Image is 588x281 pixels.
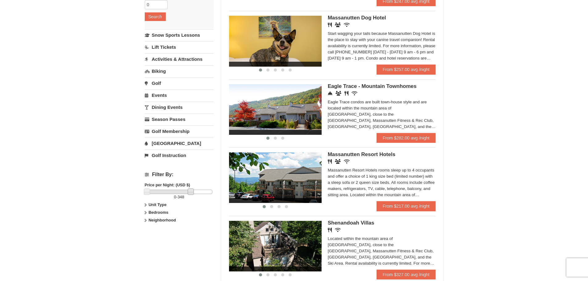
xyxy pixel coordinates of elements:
[328,15,386,21] span: Massanutten Dog Hotel
[328,99,436,130] div: Eagle Trace condos are built town-house style and are located within the mountain area of [GEOGRA...
[328,31,436,61] div: Start wagging your tails because Massanutten Dog Hotel is the place to stay with your canine trav...
[344,23,350,27] i: Wireless Internet (free)
[148,218,176,222] strong: Neighborhood
[335,23,341,27] i: Banquet Facilities
[328,23,332,27] i: Restaurant
[377,133,436,143] a: From $282.00 avg /night
[328,167,436,198] div: Massanutten Resort Hotels rooms sleep up to 4 occupants and offer a choice of 1 king size bed (li...
[145,194,214,200] label: -
[328,151,395,157] span: Massanutten Resort Hotels
[344,159,350,164] i: Wireless Internet (free)
[328,220,374,226] span: Shenandoah Villas
[352,91,357,96] i: Wireless Internet (free)
[145,89,214,101] a: Events
[145,101,214,113] a: Dining Events
[145,138,214,149] a: [GEOGRAPHIC_DATA]
[328,91,332,96] i: Concierge Desk
[328,159,332,164] i: Restaurant
[328,83,417,89] span: Eagle Trace - Mountain Townhomes
[148,202,166,207] strong: Unit Type
[328,236,436,267] div: Located within the mountain area of [GEOGRAPHIC_DATA], close to the [GEOGRAPHIC_DATA], Massanutte...
[145,41,214,53] a: Lift Tickets
[328,228,332,232] i: Restaurant
[148,210,168,215] strong: Bedrooms
[145,126,214,137] a: Golf Membership
[177,195,184,199] span: 348
[145,183,190,187] strong: Price per Night: (USD $)
[377,270,436,279] a: From $327.00 avg /night
[145,12,166,21] button: Search
[145,53,214,65] a: Activities & Attractions
[335,159,341,164] i: Banquet Facilities
[145,114,214,125] a: Season Passes
[336,91,341,96] i: Conference Facilities
[335,228,341,232] i: Wireless Internet (free)
[145,172,214,177] h4: Filter By:
[377,201,436,211] a: From $217.00 avg /night
[174,195,176,199] span: 0
[145,65,214,77] a: Biking
[145,77,214,89] a: Golf
[344,91,348,96] i: Restaurant
[145,150,214,161] a: Golf Instruction
[145,29,214,41] a: Snow Sports Lessons
[377,64,436,74] a: From $257.00 avg /night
